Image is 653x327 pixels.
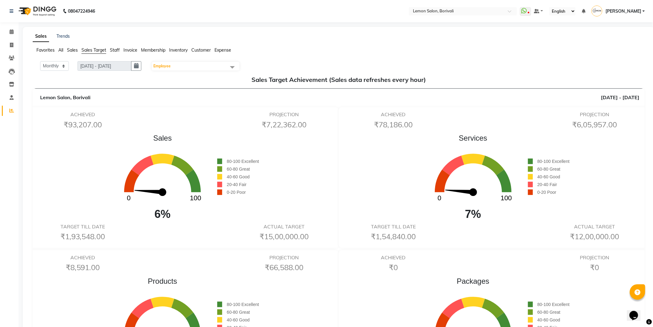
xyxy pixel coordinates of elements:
span: 40-60 Good [538,174,560,179]
span: Sales [67,47,78,53]
h6: PROJECTION [549,255,640,261]
h6: ₹66,588.00 [238,263,330,272]
span: 40-60 Good [538,317,560,322]
h6: ACHIEVED [37,112,128,117]
span: 20-40 Fair [227,182,247,187]
span: Lemon Salon, Borivali [40,94,90,100]
h6: PROJECTION [238,255,330,261]
h6: ₹6,05,957.00 [549,120,640,129]
span: 60-80 Great [538,167,561,172]
text: 100 [190,194,202,202]
span: Products [108,276,217,287]
span: 80-100 Excellent [538,159,570,164]
h6: TARGET TILL DATE [37,224,128,230]
span: 80-100 Excellent [227,159,259,164]
iframe: chat widget [627,302,647,321]
h6: PROJECTION [549,112,640,117]
input: DD/MM/YYYY-DD/MM/YYYY [77,61,131,71]
h6: ACTUAL TARGET [238,224,330,230]
text: 100 [501,194,512,202]
span: Services [418,133,528,144]
a: Trends [56,33,70,39]
span: 80-100 Excellent [538,302,570,307]
h6: ACHIEVED [348,112,439,117]
span: Inventory [169,47,188,53]
span: [PERSON_NAME] [605,8,641,15]
span: Employee [153,64,171,68]
h6: ₹15,00,000.00 [238,232,330,241]
h6: ₹12,00,000.00 [549,232,640,241]
span: All [58,47,63,53]
h6: ACHIEVED [348,255,439,261]
h6: ACHIEVED [37,255,128,261]
h6: ₹0 [348,263,439,272]
span: Sales [108,133,217,144]
h6: ₹1,93,548.00 [37,232,128,241]
span: 60-80 Great [538,310,561,315]
span: 0-20 Poor [538,190,556,195]
span: Favorites [36,47,55,53]
span: 80-100 Excellent [227,302,259,307]
img: Jyoti Vyas [592,6,602,16]
span: 60-80 Great [227,310,250,315]
h6: ₹93,207.00 [37,120,128,129]
h6: ₹7,22,362.00 [238,120,330,129]
h5: Sales Target Achievement (Sales data refreshes every hour) [38,76,640,83]
span: Staff [110,47,120,53]
span: 6% [108,206,217,223]
span: Customer [191,47,211,53]
h6: PROJECTION [238,112,330,117]
h6: ₹0 [549,263,640,272]
span: 40-60 Good [227,317,250,322]
h6: ACTUAL TARGET [549,224,640,230]
span: Sales Target [81,47,106,53]
span: 20-40 Fair [538,182,557,187]
span: 7% [418,206,528,223]
span: Packages [418,276,528,287]
h6: TARGET TILL DATE [348,224,439,230]
span: Expense [214,47,231,53]
h6: ₹1,54,840.00 [348,232,439,241]
h6: ₹78,186.00 [348,120,439,129]
span: 60-80 Great [227,167,250,172]
span: Invoice [123,47,137,53]
span: Membership [141,47,165,53]
img: logo [16,2,58,20]
a: Sales [33,31,49,42]
h6: ₹8,591.00 [37,263,128,272]
text: 0 [127,194,131,202]
text: 0 [438,194,441,202]
span: 40-60 Good [227,174,250,179]
span: [DATE] - [DATE] [601,94,640,101]
b: 08047224946 [68,2,95,20]
span: 0-20 Poor [227,190,246,195]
